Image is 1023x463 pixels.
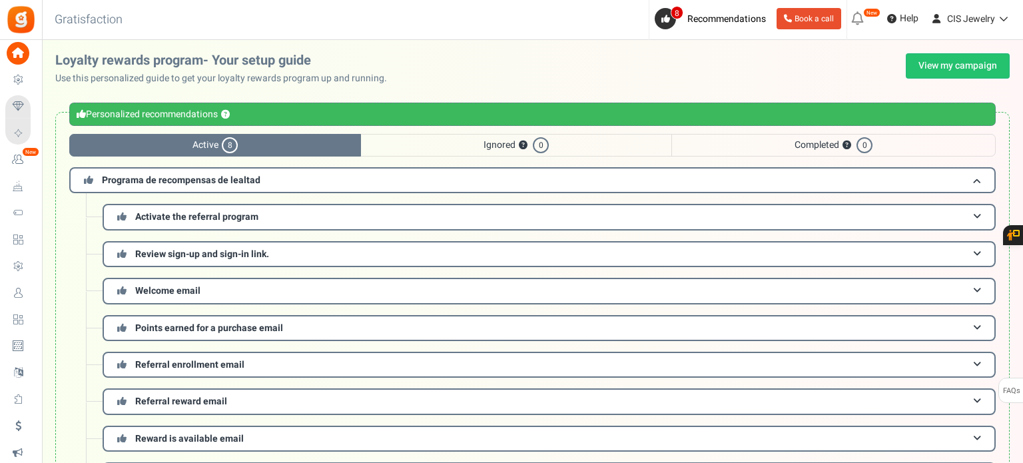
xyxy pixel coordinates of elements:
h2: Loyalty rewards program- Your setup guide [55,53,398,68]
span: Active [69,134,361,157]
button: ? [519,141,527,150]
span: 8 [671,6,683,19]
span: 0 [856,137,872,153]
em: New [22,147,39,157]
span: Completed [671,134,996,157]
span: CIS Jewelry [947,12,995,26]
span: Recommendations [687,12,766,26]
span: 0 [533,137,549,153]
em: New [863,8,880,17]
h3: Gratisfaction [40,7,137,33]
a: 8 Recommendations [655,8,771,29]
button: ? [221,111,230,119]
a: Book a call [777,8,841,29]
a: Help [882,8,924,29]
div: Personalized recommendations [69,103,996,126]
span: FAQs [1002,378,1020,404]
button: ? [843,141,851,150]
span: Programa de recompensas de lealtad [102,173,260,187]
span: Referral reward email [135,394,227,408]
a: New [5,149,36,171]
span: Activate the referral program [135,210,258,224]
span: Referral enrollment email [135,358,244,372]
span: 8 [222,137,238,153]
span: Points earned for a purchase email [135,321,283,335]
span: Help [896,12,918,25]
a: View my campaign [906,53,1010,79]
span: Welcome email [135,284,200,298]
img: Gratisfaction [6,5,36,35]
span: Review sign-up and sign-in link. [135,247,269,261]
span: Reward is available email [135,432,244,446]
p: Use this personalized guide to get your loyalty rewards program up and running. [55,72,398,85]
span: Ignored [361,134,671,157]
